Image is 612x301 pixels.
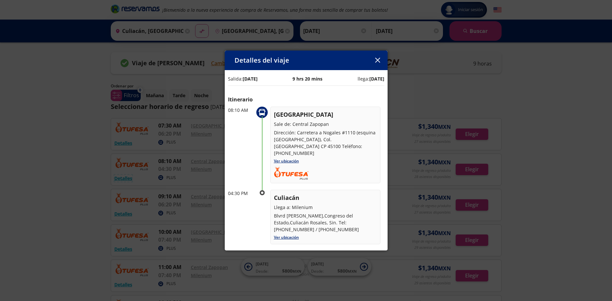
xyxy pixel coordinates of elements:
[274,158,299,164] a: Ver ubicación
[228,107,254,113] p: 08:10 AM
[274,234,299,240] a: Ver ubicación
[228,75,258,82] p: Salida:
[235,55,289,65] p: Detalles del viaje
[274,121,377,128] p: Sale de: Central Zapopan
[274,212,377,233] p: Blvrd [PERSON_NAME],Congreso del Estado,Culiacán Rosales, Sin. Tel: [PHONE_NUMBER] / [PHONE_NUMBER]
[274,110,377,119] p: [GEOGRAPHIC_DATA]
[274,204,377,211] p: Llega a: Milenium
[292,75,322,82] p: 9 hrs 20 mins
[228,96,384,103] p: Itinerario
[274,166,309,180] img: TUFESA.png
[358,75,384,82] p: llega:
[274,193,377,202] p: Culiacán
[243,76,258,82] b: [DATE]
[369,76,384,82] b: [DATE]
[228,190,254,197] p: 04:30 PM
[274,129,377,157] p: Dirección: Carretera a Nogales #1110 (esquina [GEOGRAPHIC_DATA]), Col. [GEOGRAPHIC_DATA] CP 45100...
